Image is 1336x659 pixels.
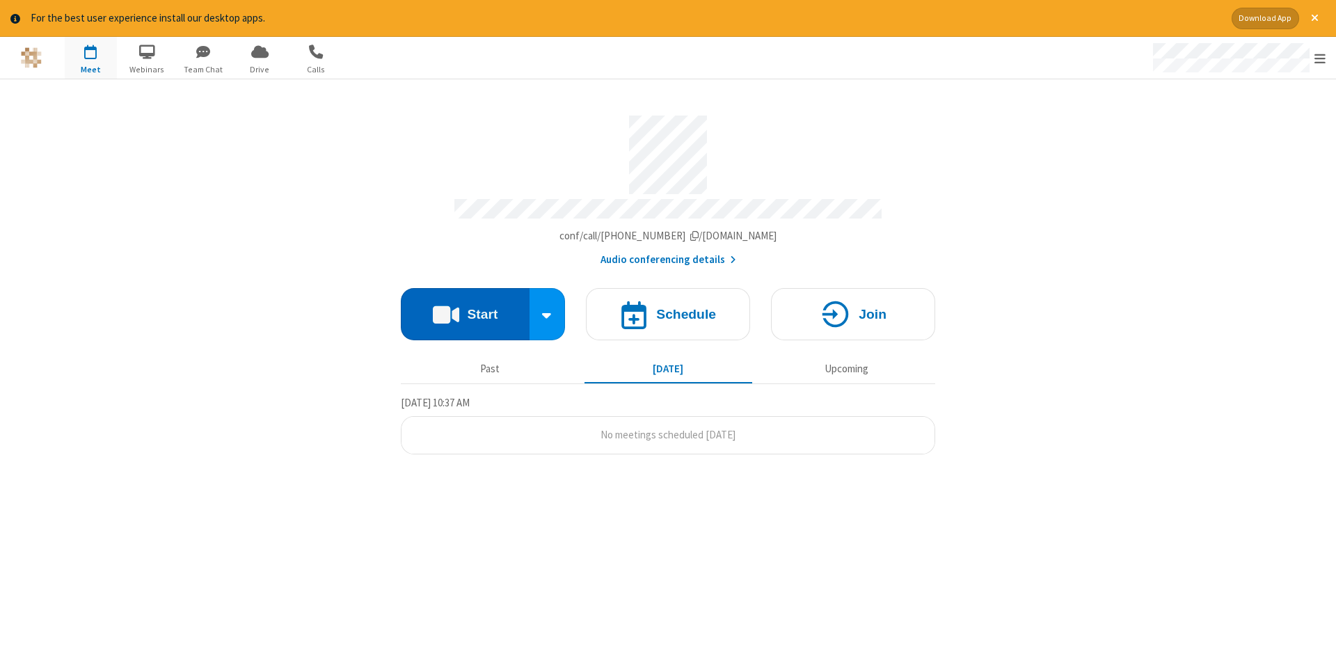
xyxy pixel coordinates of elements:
[763,356,930,383] button: Upcoming
[601,428,735,441] span: No meetings scheduled [DATE]
[5,37,57,79] button: Logo
[859,308,886,321] h4: Join
[1140,37,1336,79] div: Open menu
[401,395,935,454] section: Today's Meetings
[234,63,286,76] span: Drive
[401,288,530,340] button: Start
[559,228,777,244] button: Copy my meeting room linkCopy my meeting room link
[771,288,935,340] button: Join
[65,63,117,76] span: Meet
[401,396,470,409] span: [DATE] 10:37 AM
[406,356,574,383] button: Past
[601,252,736,268] button: Audio conferencing details
[1232,8,1299,29] button: Download App
[401,105,935,267] section: Account details
[290,63,342,76] span: Calls
[656,308,716,321] h4: Schedule
[559,229,777,242] span: Copy my meeting room link
[467,308,498,321] h4: Start
[177,63,230,76] span: Team Chat
[121,63,173,76] span: Webinars
[586,288,750,340] button: Schedule
[584,356,752,383] button: [DATE]
[21,47,42,68] img: QA Selenium DO NOT DELETE OR CHANGE
[1304,8,1326,29] button: Close alert
[31,10,1221,26] div: For the best user experience install our desktop apps.
[530,288,566,340] div: Start conference options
